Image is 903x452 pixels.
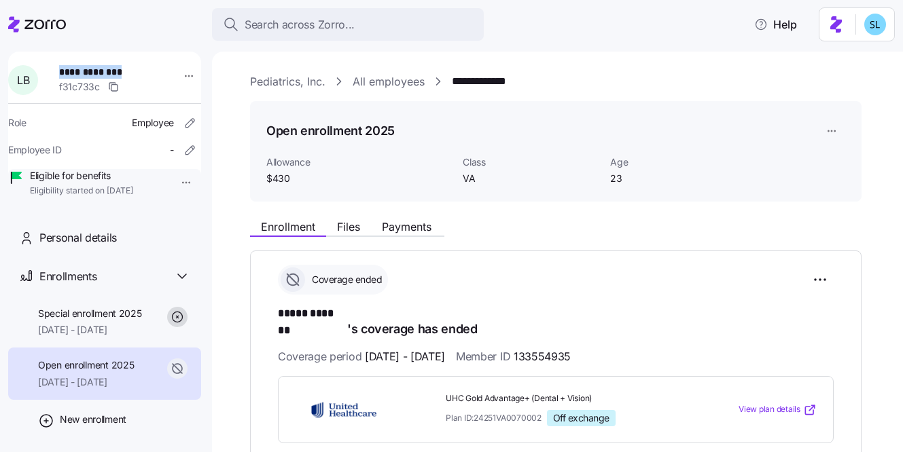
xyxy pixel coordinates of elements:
[353,73,425,90] a: All employees
[212,8,484,41] button: Search across Zorro...
[38,323,142,337] span: [DATE] - [DATE]
[60,413,126,426] span: New enrollment
[739,403,817,417] a: View plan details
[382,221,431,232] span: Payments
[295,394,393,426] img: UnitedHealthcare
[8,143,62,157] span: Employee ID
[38,307,142,320] span: Special enrollment 2025
[132,116,174,130] span: Employee
[170,143,174,157] span: -
[446,393,684,404] span: UHC Gold Advantage+ (Dental + Vision)
[739,403,800,416] span: View plan details
[38,375,134,389] span: [DATE] - [DATE]
[266,122,395,139] h1: Open enrollment 2025
[59,80,100,94] span: f31c733c
[278,305,834,337] h1: 's coverage has ended
[308,273,382,286] span: Coverage ended
[864,14,886,35] img: 7c620d928e46699fcfb78cede4daf1d1
[553,412,609,424] span: Off exchange
[17,75,29,86] span: L B
[261,221,315,232] span: Enrollment
[463,155,599,169] span: Class
[610,155,747,169] span: Age
[38,358,134,372] span: Open enrollment 2025
[610,172,747,185] span: 23
[39,268,96,285] span: Enrollments
[754,16,797,33] span: Help
[446,412,542,423] span: Plan ID: 24251VA0070002
[266,172,452,185] span: $430
[456,348,571,365] span: Member ID
[278,348,445,365] span: Coverage period
[8,116,26,130] span: Role
[463,172,599,185] span: VA
[365,348,445,365] span: [DATE] - [DATE]
[743,11,808,38] button: Help
[514,348,571,365] span: 133554935
[266,155,452,169] span: Allowance
[337,221,360,232] span: Files
[245,16,355,33] span: Search across Zorro...
[30,169,133,183] span: Eligible for benefits
[39,229,117,246] span: Personal details
[30,185,133,197] span: Eligibility started on [DATE]
[250,73,325,90] a: Pediatrics, Inc.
